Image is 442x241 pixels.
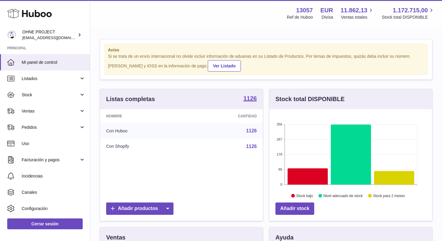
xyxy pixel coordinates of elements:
span: Stock total DISPONIBLE [382,14,435,20]
span: [EMAIL_ADDRESS][DOMAIN_NAME] [22,35,88,40]
a: 1.172.715,00 Stock total DISPONIBLE [382,6,435,20]
strong: 13057 [296,6,313,14]
span: Stock [22,92,79,98]
a: Añadir productos [106,202,173,215]
strong: Aviso [108,47,424,53]
text: 267 [277,137,282,141]
span: Pedidos [22,125,79,130]
a: 1126 [246,144,257,149]
text: Nivel adecuado de stock [323,193,363,198]
h3: Stock total DISPONIBLE [275,95,345,103]
span: Ventas [22,108,79,114]
th: Nombre [100,109,186,123]
span: Listados [22,76,79,82]
text: 356 [277,122,282,126]
div: Ref de Huboo [287,14,313,20]
span: Facturación y pagos [22,157,79,163]
span: Canales [22,190,85,195]
a: Añadir stock [275,202,314,215]
a: 1126 [246,128,257,133]
span: Ventas totales [341,14,374,20]
text: 89 [278,168,282,171]
text: Stock bajo [296,193,313,198]
text: Stock para 2 meses [373,193,405,198]
a: 11.862,13 Ventas totales [341,6,374,20]
a: Ver Listado [208,60,241,72]
strong: EUR [320,6,333,14]
span: Incidencias [22,173,85,179]
div: OHNE PROJECT [22,29,76,41]
div: Si se trata de un envío internacional no olvide incluir información de aduanas en su Listado de P... [108,54,424,72]
td: Con Huboo [100,123,186,139]
span: Uso [22,141,85,147]
span: Configuración [22,206,85,212]
text: 178 [277,153,282,156]
div: Divisa [322,14,333,20]
span: 11.862,13 [341,6,367,14]
strong: 1126 [244,95,257,101]
td: Con Shopify [100,139,186,154]
a: Cerrar sesión [7,218,83,229]
h3: Listas completas [106,95,155,103]
img: support@ohneproject.com [7,30,16,39]
text: 0 [280,183,282,186]
span: 1.172.715,00 [393,6,428,14]
a: 1126 [244,95,257,103]
span: Mi panel de control [22,60,85,65]
th: Cantidad [186,109,263,123]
